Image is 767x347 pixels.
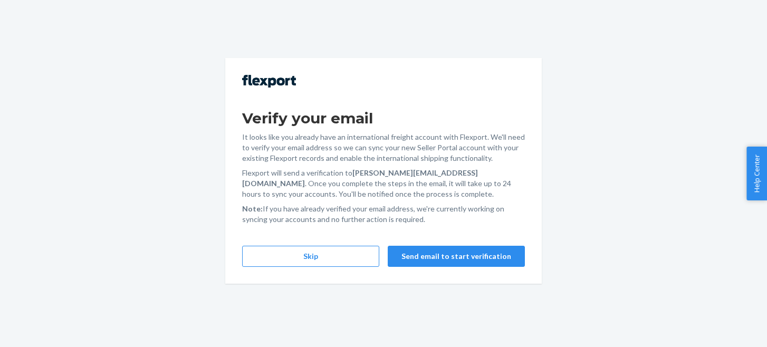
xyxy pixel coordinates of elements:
button: Skip [242,246,379,267]
button: Help Center [746,147,767,200]
img: Flexport logo [242,75,296,88]
p: If you have already verified your email address, we're currently working on syncing your accounts... [242,204,525,225]
p: It looks like you already have an international freight account with Flexport. We'll need to veri... [242,132,525,163]
h1: Verify your email [242,109,525,128]
p: Flexport will send a verification to . Once you complete the steps in the email, it will take up ... [242,168,525,199]
strong: Note: [242,204,263,213]
strong: [PERSON_NAME][EMAIL_ADDRESS][DOMAIN_NAME] [242,168,478,188]
button: Send email to start verification [388,246,525,267]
